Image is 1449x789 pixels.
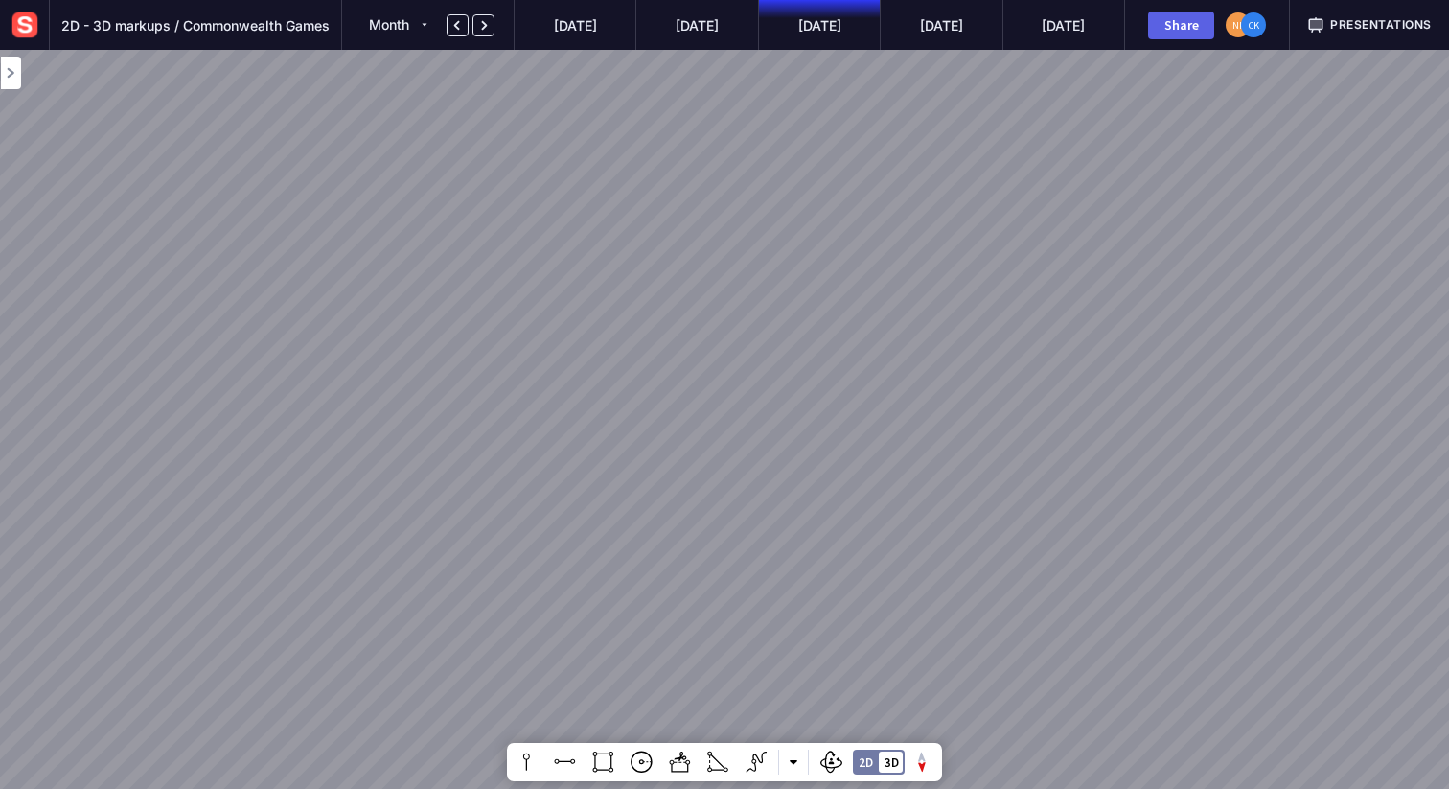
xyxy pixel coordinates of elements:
img: sensat [8,8,42,42]
iframe: Intercom live chat [1384,724,1430,770]
div: 3D [885,756,899,769]
text: CK [1249,19,1260,32]
span: Month [369,16,409,33]
img: presentation.svg [1307,16,1324,34]
div: 2D [859,756,873,769]
span: Presentations [1330,16,1432,34]
span: 2D - 3D markups / Commonwealth Games [61,15,330,35]
button: Share [1148,12,1214,39]
div: Share [1157,18,1206,32]
text: NK [1232,19,1246,32]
